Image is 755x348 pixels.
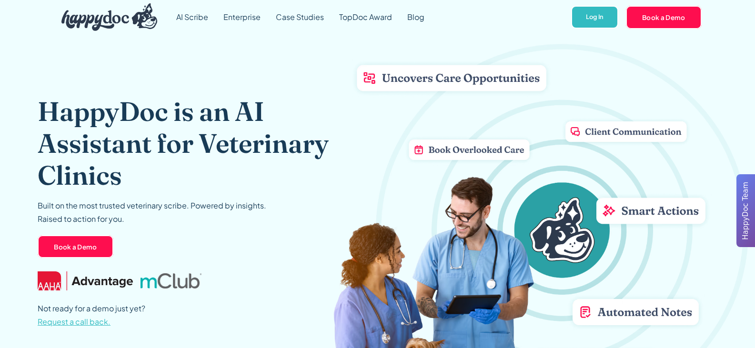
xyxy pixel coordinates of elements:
h1: HappyDoc is an AI Assistant for Veterinary Clinics [38,95,343,191]
span: Request a call back. [38,317,111,327]
a: Book a Demo [38,235,113,258]
img: mclub logo [141,273,201,288]
p: Not ready for a demo just yet? [38,302,145,328]
a: home [54,1,158,33]
img: HappyDoc Logo: A happy dog with his ear up, listening. [61,3,158,31]
p: Built on the most trusted veterinary scribe. Powered by insights. Raised to action for you. [38,199,266,226]
a: Log In [571,6,618,29]
a: Book a Demo [626,6,702,29]
img: AAHA Advantage logo [38,271,133,290]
